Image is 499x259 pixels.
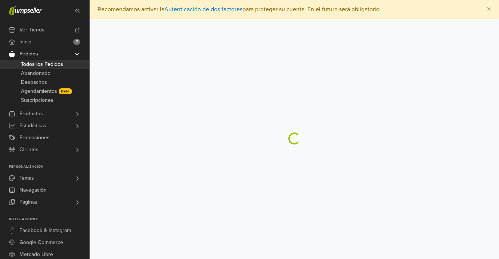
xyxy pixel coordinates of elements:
p: Personalización [9,165,89,169]
span: Suscripciones [21,96,53,105]
span: Facebook & Instagram [19,225,71,237]
span: Despachos [21,78,47,87]
span: Google Commerce [19,237,63,249]
span: Pedidos [19,48,38,60]
span: Navegación [19,184,47,196]
span: Productos [19,108,43,120]
p: Integraciones [9,217,89,222]
span: Temas [19,172,34,184]
span: Páginas [19,196,37,208]
span: Promociones [19,132,50,144]
span: Ver Tienda [19,24,44,36]
span: 7 [73,39,80,45]
span: Beta [59,88,72,94]
span: Inicio [19,36,31,48]
span: Clientes [19,144,38,156]
span: Abandonado [21,69,50,78]
a: Autenticación de dos factores [164,6,242,13]
span: × [487,4,491,15]
button: Close [479,0,499,18]
span: Estadísticas [19,120,46,132]
span: Agendamientos [21,87,57,96]
span: Todos los Pedidos [21,60,63,69]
